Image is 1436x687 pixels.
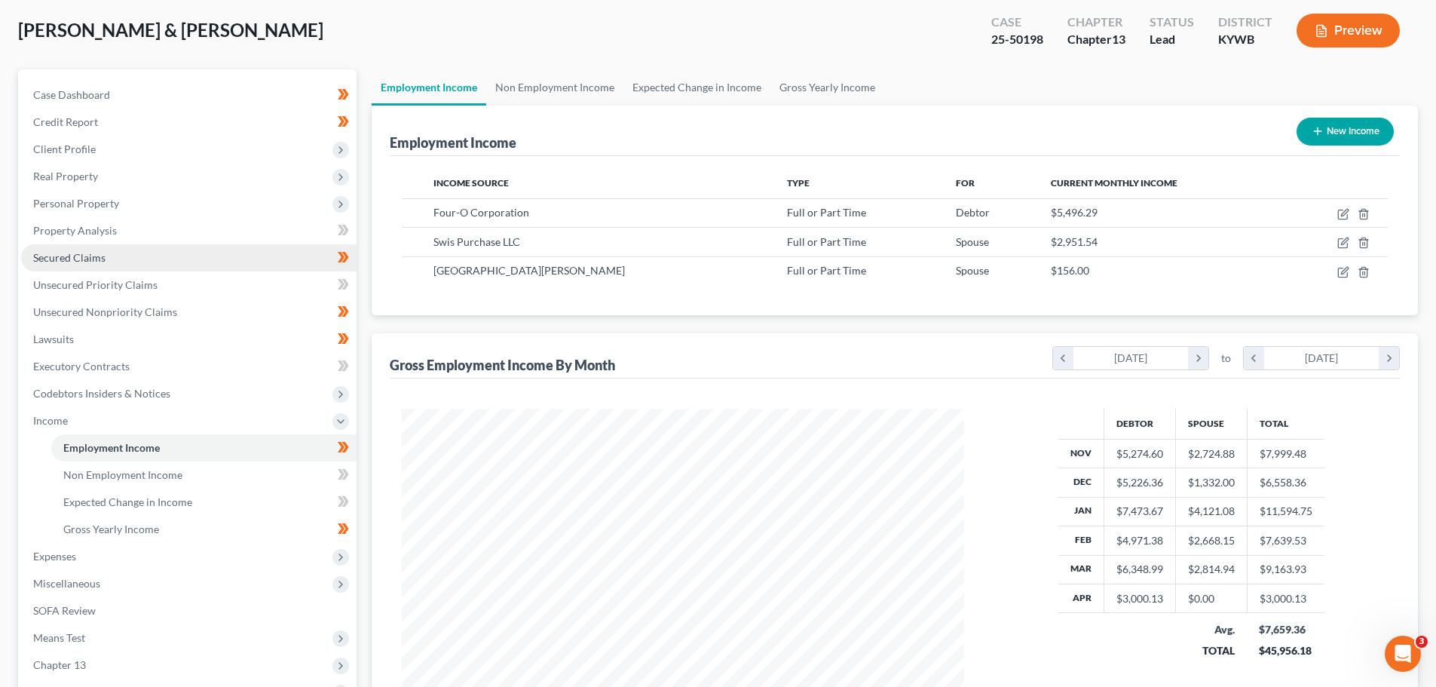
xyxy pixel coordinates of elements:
a: Secured Claims [21,244,357,271]
a: Lawsuits [21,326,357,353]
div: $5,274.60 [1116,446,1163,462]
div: Employment Income [390,133,516,152]
div: Chapter [1067,31,1125,48]
span: Spouse [956,264,989,277]
span: Gross Yearly Income [63,523,159,535]
div: $2,668.15 [1188,533,1235,548]
div: KYWB [1218,31,1272,48]
span: Lawsuits [33,333,74,345]
span: Non Employment Income [63,468,182,481]
iframe: Intercom live chat [1385,636,1421,672]
th: Apr [1058,584,1104,613]
span: Current Monthly Income [1051,177,1177,189]
span: Employment Income [63,441,160,454]
span: Debtor [956,206,990,219]
a: Expected Change in Income [623,69,770,106]
div: $6,348.99 [1116,562,1163,577]
span: Unsecured Priority Claims [33,278,158,291]
i: chevron_left [1053,347,1073,370]
span: 13 [1112,32,1125,46]
div: $1,332.00 [1188,475,1235,490]
span: Expenses [33,550,76,563]
span: Full or Part Time [787,235,866,248]
span: $156.00 [1051,264,1089,277]
div: Chapter [1067,14,1125,31]
span: [GEOGRAPHIC_DATA][PERSON_NAME] [433,264,625,277]
span: Expected Change in Income [63,495,192,508]
div: $2,724.88 [1188,446,1235,462]
span: Unsecured Nonpriority Claims [33,305,177,318]
th: Nov [1058,439,1104,468]
a: Unsecured Priority Claims [21,271,357,299]
span: Real Property [33,170,98,182]
div: $5,226.36 [1116,475,1163,490]
span: Income [33,414,68,427]
div: Lead [1150,31,1194,48]
div: Avg. [1187,622,1235,637]
span: Secured Claims [33,251,106,264]
th: Jan [1058,497,1104,526]
span: Full or Part Time [787,206,866,219]
a: Credit Report [21,109,357,136]
div: TOTAL [1187,643,1235,658]
span: For [956,177,975,189]
span: Full or Part Time [787,264,866,277]
i: chevron_right [1188,347,1208,370]
a: Unsecured Nonpriority Claims [21,299,357,326]
div: [DATE] [1073,347,1189,370]
span: Property Analysis [33,224,117,237]
span: Case Dashboard [33,88,110,101]
div: $3,000.13 [1116,591,1163,606]
span: SOFA Review [33,604,96,617]
a: SOFA Review [21,597,357,624]
div: Status [1150,14,1194,31]
span: $5,496.29 [1051,206,1098,219]
span: Means Test [33,631,85,644]
a: Case Dashboard [21,81,357,109]
th: Spouse [1175,409,1247,439]
span: Credit Report [33,115,98,128]
span: Income Source [433,177,509,189]
span: Personal Property [33,197,119,210]
div: $45,956.18 [1259,643,1312,658]
span: $2,951.54 [1051,235,1098,248]
span: Executory Contracts [33,360,130,373]
a: Non Employment Income [51,462,357,489]
i: chevron_right [1379,347,1399,370]
a: Employment Income [51,434,357,462]
td: $11,594.75 [1247,497,1324,526]
td: $7,639.53 [1247,526,1324,555]
div: $4,971.38 [1116,533,1163,548]
a: Gross Yearly Income [51,516,357,543]
a: Employment Income [372,69,486,106]
td: $6,558.36 [1247,468,1324,497]
span: Four-O Corporation [433,206,529,219]
td: $3,000.13 [1247,584,1324,613]
div: $0.00 [1188,591,1235,606]
span: to [1221,351,1231,366]
div: $4,121.08 [1188,504,1235,519]
div: $2,814.94 [1188,562,1235,577]
span: Miscellaneous [33,577,100,590]
span: Type [787,177,810,189]
div: 25-50198 [991,31,1043,48]
a: Property Analysis [21,217,357,244]
th: Mar [1058,555,1104,584]
a: Expected Change in Income [51,489,357,516]
th: Dec [1058,468,1104,497]
a: Gross Yearly Income [770,69,884,106]
div: $7,473.67 [1116,504,1163,519]
span: Spouse [956,235,989,248]
td: $7,999.48 [1247,439,1324,468]
span: Codebtors Insiders & Notices [33,387,170,400]
span: [PERSON_NAME] & [PERSON_NAME] [18,19,323,41]
button: New Income [1297,118,1394,146]
div: District [1218,14,1272,31]
th: Debtor [1104,409,1175,439]
span: Chapter 13 [33,658,86,671]
span: 3 [1416,636,1428,648]
div: [DATE] [1264,347,1379,370]
a: Executory Contracts [21,353,357,380]
button: Preview [1297,14,1400,48]
div: Gross Employment Income By Month [390,356,615,374]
